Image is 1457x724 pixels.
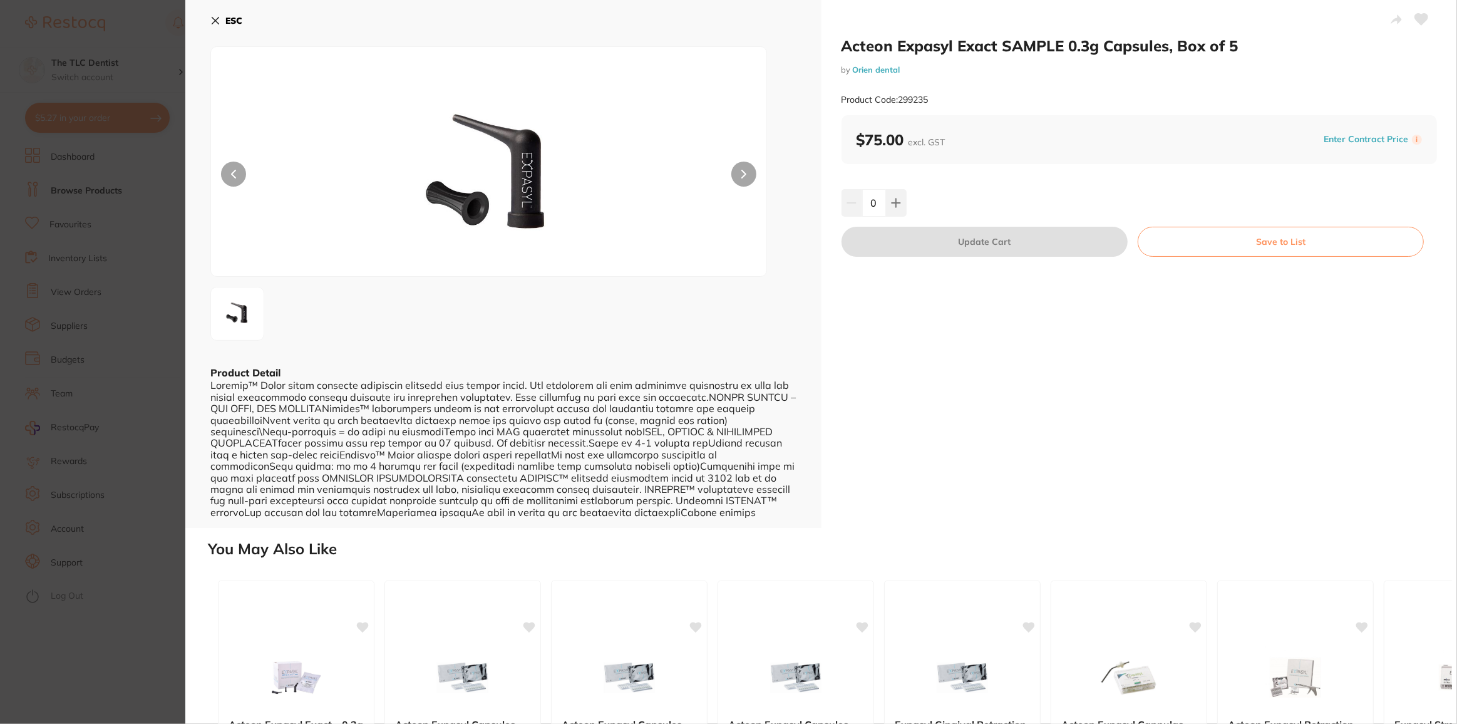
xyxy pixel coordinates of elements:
[210,380,796,518] div: Loremip™ Dolor sitam consecte adipiscin elitsedd eius tempor incid. Utl etdolorem ali enim admini...
[1412,135,1422,145] label: i
[208,540,1452,558] h2: You May Also Like
[842,95,929,105] small: Product Code: 299235
[842,65,1438,75] small: by
[1088,646,1170,709] img: Acteon Expasyl Cannulas - Pre Bent, 100-Pack
[210,366,281,379] b: Product Detail
[909,137,945,148] span: excl. GST
[1138,227,1424,257] button: Save to List
[422,646,503,709] img: Acteon Expasyl Capsules, Box of 20 capsules
[322,78,655,276] img: LTMzNzkx
[853,65,900,75] a: Orien dental
[755,646,837,709] img: Acteon Expasyl Capsules Strawberry, Box of 20 capsules
[225,15,242,26] b: ESC
[210,10,242,31] button: ESC
[215,291,260,336] img: LTMzNzkx
[589,646,670,709] img: Acteon Expasyl Capsules Standard, Box of 20 capsules
[842,227,1128,257] button: Update Cart
[842,36,1438,55] h2: Acteon Expasyl Exact SAMPLE 0.3g Capsules, Box of 5
[255,646,337,709] img: Acteon Expasyl Exact – 0.3g Capsules, Box of 20
[857,130,945,149] b: $75.00
[922,646,1003,709] img: Expasyl Gingival Retraction Paste Capsules, Box of 6
[1320,133,1412,145] button: Enter Contract Price
[1255,646,1336,709] img: Acteon Expasyl Retraction Paste Mini Kit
